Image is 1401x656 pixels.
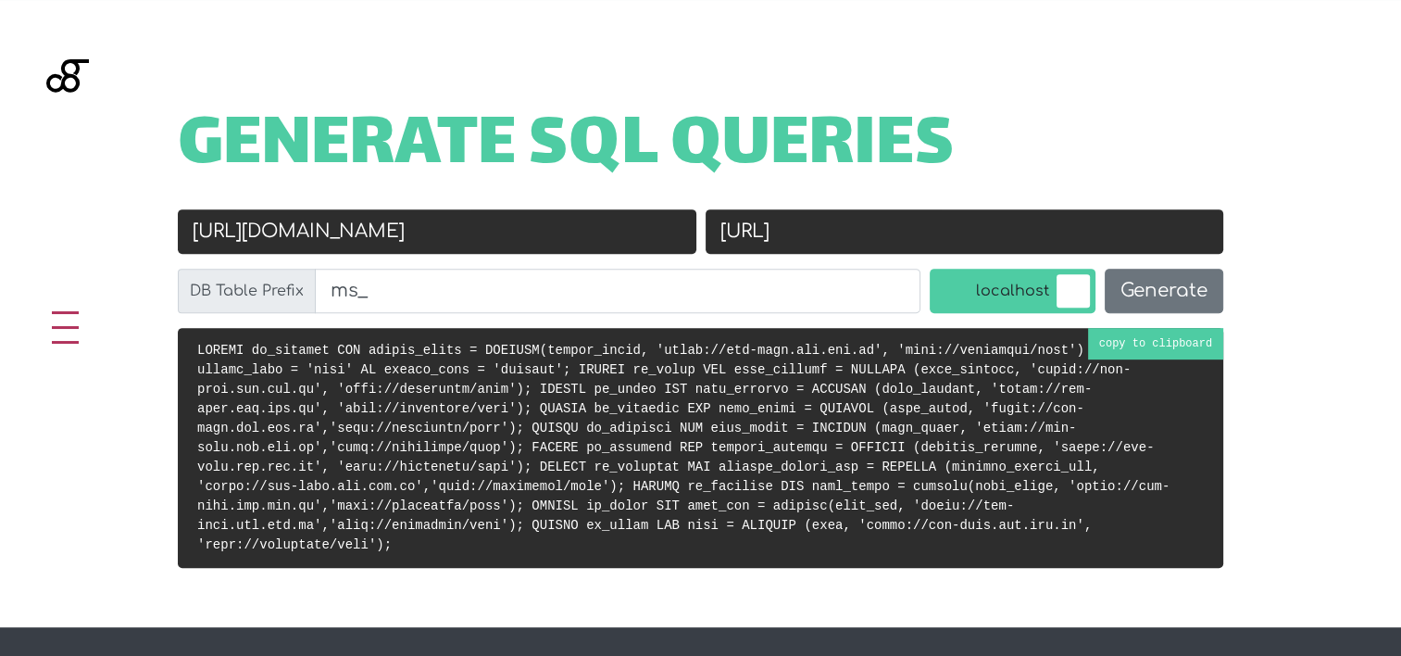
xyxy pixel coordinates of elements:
[706,209,1224,254] input: New URL
[178,209,696,254] input: Old URL
[1105,269,1223,313] button: Generate
[178,119,955,176] span: Generate SQL Queries
[178,269,316,313] label: DB Table Prefix
[46,59,89,198] img: Blackgate
[315,269,920,313] input: wp_
[197,343,1170,552] code: LOREMI do_sitamet CON adipis_elits = DOEIUSM(tempor_incid, 'utlab://etd-magn.ali.eni.ad', 'mini:/...
[930,269,1095,313] label: localhost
